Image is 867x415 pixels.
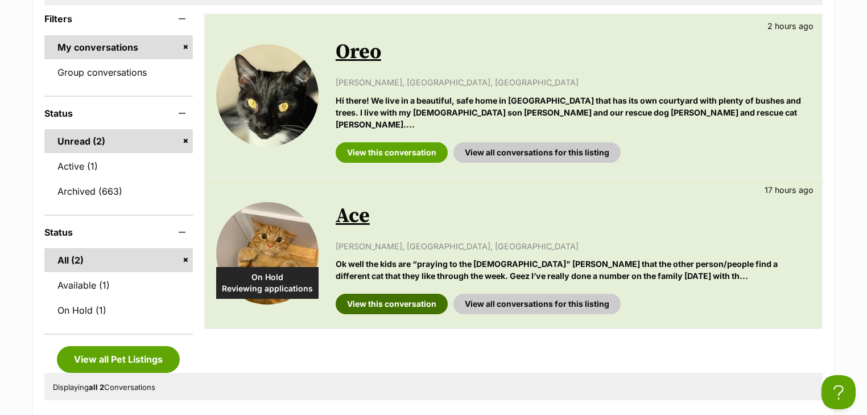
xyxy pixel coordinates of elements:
span: Reviewing applications [216,283,319,294]
p: [PERSON_NAME], [GEOGRAPHIC_DATA], [GEOGRAPHIC_DATA] [336,76,811,88]
a: Unread (2) [44,129,193,153]
img: Oreo [216,44,319,147]
p: 2 hours ago [767,20,814,32]
header: Filters [44,14,193,24]
iframe: Help Scout Beacon - Open [821,375,856,409]
a: Group conversations [44,60,193,84]
a: View all Pet Listings [57,346,180,372]
a: View all conversations for this listing [453,294,621,314]
a: View this conversation [336,294,448,314]
a: Available (1) [44,273,193,297]
div: On Hold [216,267,319,299]
a: View all conversations for this listing [453,142,621,163]
a: On Hold (1) [44,298,193,322]
a: Ace [336,203,370,229]
p: Ok well the kids are “praying to the [DEMOGRAPHIC_DATA]” [PERSON_NAME] that the other person/peop... [336,258,811,282]
strong: all 2 [89,383,104,392]
a: Active (1) [44,154,193,178]
a: All (2) [44,248,193,272]
header: Status [44,227,193,237]
p: Hi there! We live in a beautiful, safe home in [GEOGRAPHIC_DATA] that has its own courtyard with ... [336,94,811,131]
p: 17 hours ago [765,184,814,196]
header: Status [44,108,193,118]
a: My conversations [44,35,193,59]
a: Oreo [336,39,381,65]
img: Ace [216,202,319,305]
span: Displaying Conversations [53,383,155,392]
a: View this conversation [336,142,448,163]
p: [PERSON_NAME], [GEOGRAPHIC_DATA], [GEOGRAPHIC_DATA] [336,240,811,252]
a: Archived (663) [44,179,193,203]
